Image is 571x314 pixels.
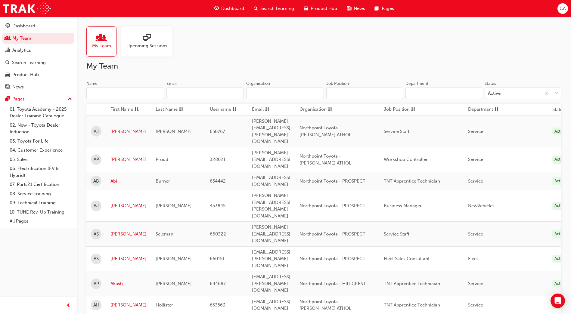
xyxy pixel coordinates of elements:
div: Active [552,230,568,238]
a: My Team [2,33,74,44]
a: 08. Service Training [7,189,74,199]
a: 07. Parts21 Certification [7,180,74,189]
span: Northpoint Toyota - PROSPECT [299,256,365,261]
span: news-icon [347,5,351,12]
span: chart-icon [5,48,10,53]
span: prev-icon [66,302,71,309]
span: [PERSON_NAME][EMAIL_ADDRESS][PERSON_NAME][DOMAIN_NAME] [252,193,290,219]
span: [PERSON_NAME][EMAIL_ADDRESS][DOMAIN_NAME] [252,224,290,243]
div: Organisation [246,81,270,87]
span: Service [468,231,483,237]
a: My Team [86,26,121,57]
a: [PERSON_NAME] [110,231,147,238]
span: [PERSON_NAME] [156,281,192,286]
div: News [12,84,24,91]
span: [PERSON_NAME] [156,203,192,208]
input: Department [405,88,482,99]
div: Active [552,280,568,288]
span: TNT Apprentice Technician [384,302,440,308]
span: Dashboard [221,5,244,12]
a: 10. TUNE Rev-Up Training [7,208,74,217]
span: Northpoint Toyota - [PERSON_NAME] ATHOL [299,299,351,311]
a: car-iconProduct Hub [299,2,342,15]
span: 654442 [210,178,226,184]
div: Department [405,81,428,87]
a: 02. New - Toyota Dealer Induction [7,121,74,137]
span: sessionType_ONLINE_URL-icon [143,34,151,42]
button: Last Namesorting-icon [156,106,189,113]
button: Pages [2,94,74,105]
span: Username [210,106,231,113]
span: Hollister [156,302,173,308]
span: Organisation [299,106,327,113]
img: Trak [3,2,51,15]
span: asc-icon [134,106,139,113]
a: 03. Toyota For Life [7,137,74,146]
span: guage-icon [5,23,10,29]
button: Job Positionsorting-icon [384,106,417,113]
span: 660322 [210,231,226,237]
div: Pages [12,96,25,103]
span: AH [93,302,99,309]
span: AP [94,280,99,287]
div: Active [552,202,568,210]
input: Job Position [326,88,403,99]
span: Workshop Controller [384,157,428,162]
a: [PERSON_NAME] [110,128,147,135]
button: DashboardMy TeamAnalyticsSearch LearningProduct HubNews [2,19,74,94]
span: My Team [92,42,111,49]
a: Product Hub [2,69,74,80]
span: Service Staff [384,231,409,237]
span: [EMAIL_ADDRESS][DOMAIN_NAME] [252,299,290,311]
span: sorting-icon [232,106,237,113]
a: guage-iconDashboard [209,2,249,15]
span: 653563 [210,302,225,308]
span: sorting-icon [494,106,499,113]
span: Service [468,129,483,134]
span: Service [468,281,483,286]
span: AB [93,178,99,185]
span: News [354,5,365,12]
span: Service [468,157,483,162]
span: 660151 [210,256,225,261]
span: [EMAIL_ADDRESS][DOMAIN_NAME] [252,175,290,187]
div: Job Position [326,81,349,87]
div: Name [86,81,98,87]
span: [PERSON_NAME][EMAIL_ADDRESS][DOMAIN_NAME] [252,150,290,169]
span: Job Position [384,106,410,113]
span: AJ [94,202,99,209]
span: TNT Apprentice Technician [384,178,440,184]
span: pages-icon [5,97,10,102]
span: Northpoint Toyota - PROSPECT [299,231,365,237]
span: guage-icon [214,5,219,12]
a: [PERSON_NAME] [110,255,147,262]
a: pages-iconPages [370,2,399,15]
a: All Pages [7,217,74,226]
span: CA [560,5,566,12]
span: 453845 [210,203,225,208]
span: [PERSON_NAME][EMAIL_ADDRESS][PERSON_NAME][DOMAIN_NAME] [252,119,290,144]
span: Fleet Sales Consultant [384,256,430,261]
span: 644687 [210,281,226,286]
span: [EMAIL_ADDRESS][PERSON_NAME][DOMAIN_NAME] [252,249,290,268]
span: news-icon [5,85,10,90]
span: up-icon [68,95,72,103]
span: TNT Apprentice Technician [384,281,440,286]
span: AJ [94,128,99,135]
span: car-icon [304,5,308,12]
div: Open Intercom Messenger [551,294,565,308]
span: sorting-icon [179,106,183,113]
span: Fleet [468,256,478,261]
span: Email [252,106,264,113]
a: [PERSON_NAME] [110,202,147,209]
span: Northpoint Toyota - HILLCREST [299,281,366,286]
div: Active [552,255,568,263]
span: AS [94,255,99,262]
span: Proud [156,157,168,162]
span: sorting-icon [265,106,269,113]
button: Organisationsorting-icon [299,106,333,113]
a: Dashboard [2,20,74,32]
span: Northpoint Toyota - PROSPECT [299,178,365,184]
